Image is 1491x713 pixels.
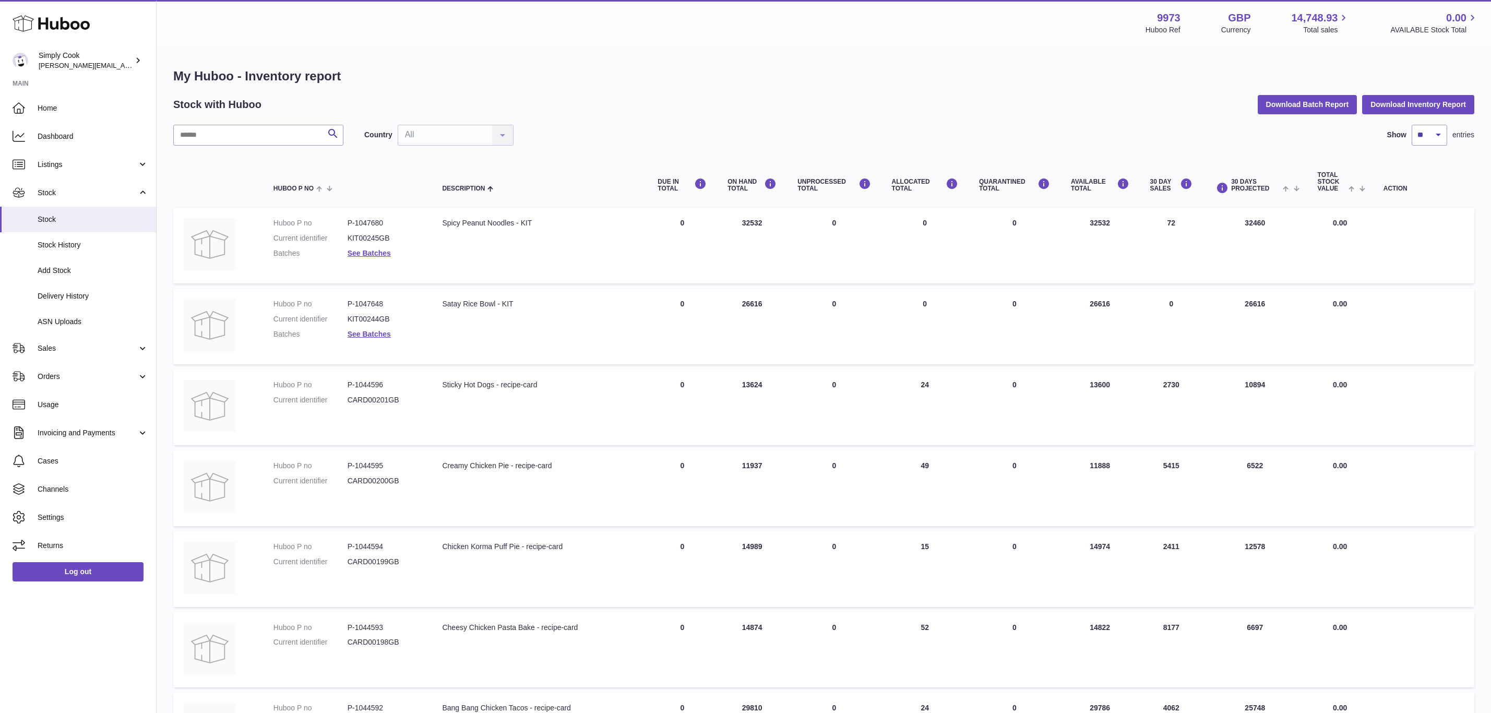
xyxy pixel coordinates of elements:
[442,623,637,633] div: Cheesy Chicken Pasta Bake - recipe-card
[647,612,717,688] td: 0
[1203,289,1307,364] td: 26616
[881,370,969,445] td: 24
[1060,289,1140,364] td: 26616
[1060,370,1140,445] td: 13600
[442,461,637,471] div: Creamy Chicken Pie - recipe-card
[1140,208,1203,283] td: 72
[13,53,28,68] img: emma@simplycook.com
[348,299,422,309] dd: P-1047648
[348,476,422,486] dd: CARD00200GB
[1140,450,1203,526] td: 5415
[173,68,1474,85] h1: My Huboo - Inventory report
[38,372,137,382] span: Orders
[1203,531,1307,607] td: 12578
[38,160,137,170] span: Listings
[273,476,348,486] dt: Current identifier
[647,289,717,364] td: 0
[38,215,148,224] span: Stock
[38,456,148,466] span: Cases
[273,299,348,309] dt: Huboo P no
[442,185,485,192] span: Description
[1291,11,1338,25] span: 14,748.93
[1140,370,1203,445] td: 2730
[717,531,787,607] td: 14989
[38,428,137,438] span: Invoicing and Payments
[1060,531,1140,607] td: 14974
[717,612,787,688] td: 14874
[1221,25,1251,35] div: Currency
[273,233,348,243] dt: Current identifier
[184,461,236,513] img: product image
[1333,542,1347,551] span: 0.00
[787,612,881,688] td: 0
[787,208,881,283] td: 0
[348,623,422,633] dd: P-1044593
[1060,612,1140,688] td: 14822
[273,248,348,258] dt: Batches
[892,178,958,192] div: ALLOCATED Total
[1333,381,1347,389] span: 0.00
[1258,95,1357,114] button: Download Batch Report
[881,208,969,283] td: 0
[39,51,133,70] div: Simply Cook
[658,178,707,192] div: DUE IN TOTAL
[273,542,348,552] dt: Huboo P no
[1140,289,1203,364] td: 0
[348,380,422,390] dd: P-1044596
[881,531,969,607] td: 15
[273,395,348,405] dt: Current identifier
[1150,178,1193,192] div: 30 DAY SALES
[173,98,261,112] h2: Stock with Huboo
[38,266,148,276] span: Add Stock
[348,233,422,243] dd: KIT00245GB
[442,218,637,228] div: Spicy Peanut Noodles - KIT
[273,218,348,228] dt: Huboo P no
[442,703,637,713] div: Bang Bang Chicken Tacos - recipe-card
[1012,542,1017,551] span: 0
[38,240,148,250] span: Stock History
[1012,704,1017,712] span: 0
[348,314,422,324] dd: KIT00244GB
[442,542,637,552] div: Chicken Korma Puff Pie - recipe-card
[647,370,717,445] td: 0
[1333,219,1347,227] span: 0.00
[38,513,148,522] span: Settings
[348,218,422,228] dd: P-1047680
[881,612,969,688] td: 52
[348,249,391,257] a: See Batches
[1318,172,1346,193] span: Total stock value
[1071,178,1129,192] div: AVAILABLE Total
[273,557,348,567] dt: Current identifier
[38,317,148,327] span: ASN Uploads
[647,208,717,283] td: 0
[273,185,314,192] span: Huboo P no
[717,289,787,364] td: 26616
[1291,11,1350,35] a: 14,748.93 Total sales
[38,484,148,494] span: Channels
[717,370,787,445] td: 13624
[1333,300,1347,308] span: 0.00
[1060,450,1140,526] td: 11888
[273,703,348,713] dt: Huboo P no
[348,703,422,713] dd: P-1044592
[273,461,348,471] dt: Huboo P no
[184,299,236,351] img: product image
[1012,300,1017,308] span: 0
[38,343,137,353] span: Sales
[348,461,422,471] dd: P-1044595
[1362,95,1474,114] button: Download Inventory Report
[1157,11,1180,25] strong: 9973
[38,541,148,551] span: Returns
[13,562,144,581] a: Log out
[1012,461,1017,470] span: 0
[1060,208,1140,283] td: 32532
[1203,370,1307,445] td: 10894
[1228,11,1250,25] strong: GBP
[38,188,137,198] span: Stock
[273,329,348,339] dt: Batches
[1303,25,1350,35] span: Total sales
[1333,623,1347,632] span: 0.00
[348,557,422,567] dd: CARD00199GB
[647,450,717,526] td: 0
[1446,11,1466,25] span: 0.00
